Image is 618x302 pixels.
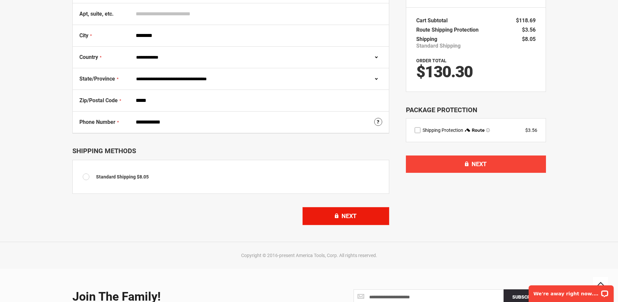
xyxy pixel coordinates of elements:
[137,174,149,179] span: $8.05
[302,207,389,225] button: Next
[79,97,118,104] span: Zip/Postal Code
[342,212,357,219] span: Next
[486,128,490,132] span: Learn more
[416,62,473,81] span: $130.30
[79,119,115,125] span: Phone Number
[522,27,536,33] span: $3.56
[423,128,463,133] span: Shipping Protection
[416,58,447,63] strong: Order Total
[522,36,536,42] span: $8.05
[79,76,115,82] span: State/Province
[416,16,451,25] th: Cart Subtotal
[416,25,482,35] th: Route Shipping Protection
[525,127,537,134] div: $3.56
[524,281,618,302] iframe: LiveChat chat widget
[415,127,537,134] div: route shipping protection selector element
[96,174,136,179] span: Standard Shipping
[416,36,437,42] span: Shipping
[71,252,548,259] div: Copyright © 2016-present America Tools, Corp. All rights reserved.
[79,32,88,39] span: City
[406,155,546,173] button: Next
[79,54,98,60] span: Country
[416,43,461,49] span: Standard Shipping
[512,294,537,300] span: Subscribe
[79,11,114,17] span: Apt, suite, etc.
[472,160,487,167] span: Next
[406,105,546,115] div: Package Protection
[72,147,389,155] div: Shipping Methods
[516,17,536,24] span: $118.69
